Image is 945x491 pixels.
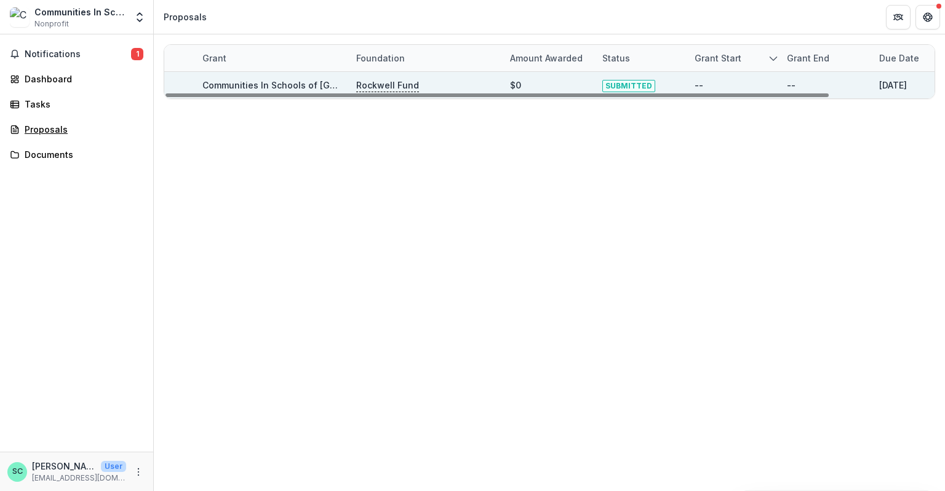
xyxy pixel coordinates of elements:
div: Grant start [687,52,749,65]
div: Grant end [780,45,872,71]
p: [EMAIL_ADDRESS][DOMAIN_NAME] [32,473,126,484]
div: [DATE] [879,79,907,92]
a: Tasks [5,94,148,114]
div: Dashboard [25,73,138,85]
div: Foundation [349,45,503,71]
div: Grant start [687,45,780,71]
div: Grant [195,52,234,65]
button: Open entity switcher [131,5,148,29]
p: Rockwell Fund [356,79,419,92]
div: Sarah Conlon [12,468,23,476]
button: Notifications1 [5,44,148,64]
a: Communities In Schools of [GEOGRAPHIC_DATA] - 2025 - Application Request Form - Education [202,80,609,90]
div: $0 [510,79,521,92]
div: Amount awarded [503,45,595,71]
button: Get Help [915,5,940,29]
div: Documents [25,148,138,161]
a: Dashboard [5,69,148,89]
span: SUBMITTED [602,80,655,92]
div: Grant [195,45,349,71]
div: Status [595,52,637,65]
span: Notifications [25,49,131,60]
div: Tasks [25,98,138,111]
div: Proposals [164,10,207,23]
svg: sorted descending [768,53,778,63]
div: Status [595,45,687,71]
a: Proposals [5,119,148,139]
button: More [131,465,146,479]
div: Grant end [780,52,837,65]
div: Communities In Schools of [GEOGRAPHIC_DATA] [34,6,126,18]
div: -- [787,79,795,92]
p: User [101,461,126,472]
img: Communities In Schools of Houston [10,7,30,27]
p: [PERSON_NAME] [32,460,96,473]
button: Partners [886,5,911,29]
a: Documents [5,144,148,165]
div: Proposals [25,123,138,136]
nav: breadcrumb [159,8,212,26]
div: -- [695,79,703,92]
div: Due Date [872,52,927,65]
div: Amount awarded [503,52,590,65]
span: 1 [131,48,143,60]
span: Nonprofit [34,18,69,29]
div: Foundation [349,52,412,65]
